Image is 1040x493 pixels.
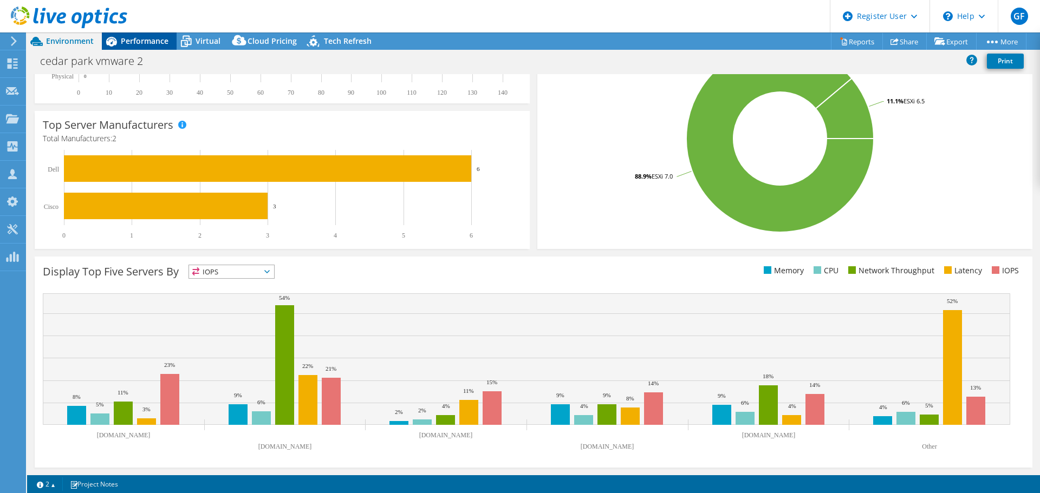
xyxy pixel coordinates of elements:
text: 14% [809,382,820,388]
a: Project Notes [62,477,126,491]
text: 5% [96,401,104,407]
text: 20 [136,89,142,96]
text: Other [922,443,937,450]
text: 8% [626,395,634,402]
tspan: ESXi 7.0 [652,172,673,180]
a: Share [882,33,927,50]
text: 18% [763,373,773,379]
h4: Total Manufacturers: [43,133,522,144]
text: 6% [741,399,749,406]
tspan: ESXi 6.5 [903,97,925,105]
text: 9% [556,392,564,398]
text: 6% [257,399,265,405]
text: 6 [477,166,480,172]
h3: Top Server Manufacturers [43,119,173,131]
text: 11% [463,387,474,394]
text: 2% [395,409,403,415]
text: 5% [925,402,933,409]
text: 2% [418,407,426,413]
text: Physical [51,73,74,80]
text: 22% [302,363,313,369]
li: CPU [811,265,838,277]
li: Latency [941,265,982,277]
text: [DOMAIN_NAME] [97,431,151,439]
span: IOPS [189,265,274,278]
text: 40 [197,89,203,96]
span: GF [1011,8,1028,25]
text: 2 [198,232,201,239]
span: Virtual [196,36,220,46]
text: 1 [130,232,133,239]
text: 0 [77,89,80,96]
span: 2 [112,133,116,143]
text: [DOMAIN_NAME] [419,431,473,439]
text: 14% [648,380,659,386]
text: 4% [442,403,450,409]
text: 11% [118,389,128,396]
text: 4 [334,232,337,239]
span: Tech Refresh [324,36,372,46]
li: Network Throughput [846,265,934,277]
a: Export [926,33,977,50]
text: 9% [234,392,242,398]
li: Memory [761,265,804,277]
text: 4% [879,404,887,410]
text: 9% [603,392,611,398]
text: 8% [73,393,81,400]
text: 4% [580,403,588,409]
text: 90 [348,89,354,96]
a: More [976,33,1026,50]
a: 2 [29,477,63,491]
text: 0 [62,232,66,239]
svg: \n [943,11,953,21]
text: 15% [486,379,497,385]
span: Performance [121,36,168,46]
text: 52% [947,298,958,304]
text: 3% [142,406,151,412]
text: 6 [470,232,473,239]
text: 10 [106,89,112,96]
li: IOPS [989,265,1019,277]
text: 130 [467,89,477,96]
text: 3 [266,232,269,239]
text: [DOMAIN_NAME] [581,443,634,450]
text: 30 [166,89,173,96]
h1: cedar park vmware 2 [35,55,160,67]
text: 50 [227,89,233,96]
span: Environment [46,36,94,46]
text: 5 [402,232,405,239]
text: Dell [48,166,59,173]
span: Cloud Pricing [248,36,297,46]
text: 70 [288,89,294,96]
text: Cisco [44,203,58,211]
text: 13% [970,384,981,391]
text: 60 [257,89,264,96]
text: 140 [498,89,508,96]
text: 6% [902,399,910,406]
text: 120 [437,89,447,96]
text: 4% [788,403,796,409]
text: [DOMAIN_NAME] [258,443,312,450]
text: [DOMAIN_NAME] [742,431,796,439]
tspan: 11.1% [887,97,903,105]
a: Reports [831,33,883,50]
text: 54% [279,294,290,301]
text: 23% [164,361,175,368]
text: 3 [273,203,276,209]
tspan: 88.9% [635,172,652,180]
a: Print [987,54,1024,69]
text: 0 [84,74,87,79]
text: 21% [326,365,336,372]
text: 9% [718,392,726,399]
text: 110 [407,89,417,96]
text: 100 [376,89,386,96]
text: 80 [318,89,324,96]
